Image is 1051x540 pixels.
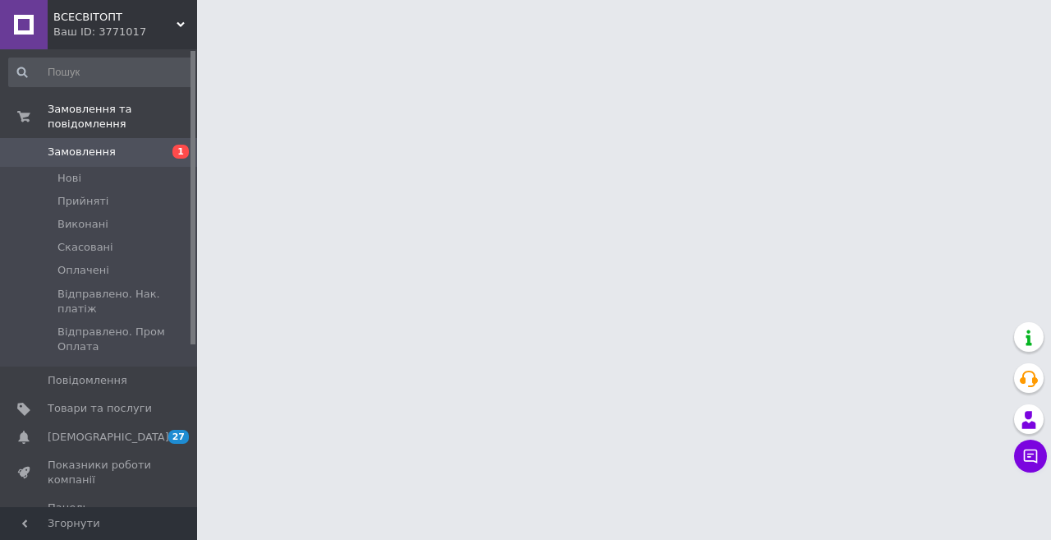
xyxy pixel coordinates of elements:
span: Замовлення [48,145,116,159]
span: Нові [57,171,81,186]
span: Повідомлення [48,373,127,388]
input: Пошук [8,58,194,87]
span: 27 [168,430,189,444]
button: Чат з покупцем [1014,440,1047,473]
span: Відправлено. Нак. платіж [57,287,192,316]
span: 1 [172,145,189,159]
span: Скасовані [57,240,113,255]
span: Замовлення та повідомлення [48,102,197,132]
div: Ваш ID: 3771017 [53,25,197,39]
span: [DEMOGRAPHIC_DATA] [48,430,169,445]
span: Показники роботи компанії [48,458,152,487]
span: ВСЕСВІТОПТ [53,10,177,25]
span: Виконані [57,217,108,232]
span: Оплачені [57,263,109,278]
span: Панель управління [48,501,152,530]
span: Товари та послуги [48,401,152,416]
span: Відправлено. Пром Оплата [57,325,192,354]
span: Прийняті [57,194,108,209]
